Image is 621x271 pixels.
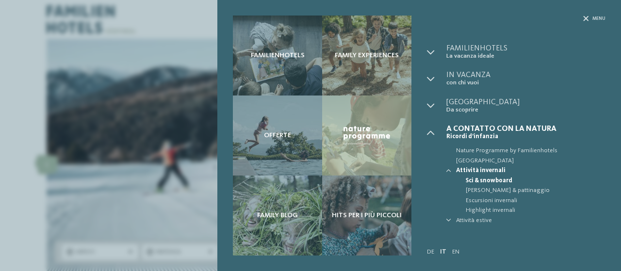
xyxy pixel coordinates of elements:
a: DE [427,249,434,255]
a: EN [452,249,459,255]
span: [GEOGRAPHIC_DATA] [446,98,605,106]
a: Hotel sulle piste da sci per bambini: divertimento senza confini Offerte [233,96,322,175]
a: Sci & snowboard [466,176,605,186]
a: Attività estive [456,216,605,225]
a: A contatto con la natura Ricordi d’infanzia [446,125,605,140]
a: Escursioni invernali [466,196,605,206]
a: [PERSON_NAME] & pattinaggio [466,186,605,195]
a: Hotel sulle piste da sci per bambini: divertimento senza confini Family experiences [322,16,411,96]
span: Family experiences [335,51,399,60]
span: La vacanza ideale [446,52,605,60]
a: Attività invernali [456,166,605,175]
a: Da vedere [456,225,605,235]
span: A contatto con la natura [446,125,605,133]
span: Menu [592,16,605,22]
span: Nature Programme by Familienhotels [GEOGRAPHIC_DATA] [456,146,605,166]
a: IT [440,249,446,255]
a: Hotel sulle piste da sci per bambini: divertimento senza confini Familienhotels [233,16,322,96]
span: Hits per i più piccoli [332,211,402,220]
a: Familienhotels La vacanza ideale [446,45,605,60]
a: Hotel sulle piste da sci per bambini: divertimento senza confini Nature Programme [322,96,411,175]
span: Ricordi d’infanzia [446,133,605,140]
a: Nature Programme by Familienhotels [GEOGRAPHIC_DATA] [446,146,605,166]
img: Nature Programme [342,124,392,147]
a: Highlight invernali [466,206,605,215]
span: In vacanza [446,71,605,79]
a: Hotel sulle piste da sci per bambini: divertimento senza confini Family Blog [233,175,322,255]
span: Familienhotels [251,51,305,60]
span: Family Blog [257,211,298,220]
span: Offerte [264,131,291,140]
a: [GEOGRAPHIC_DATA] Da scoprire [446,98,605,113]
a: In vacanza con chi vuoi [446,71,605,86]
span: Da scoprire [446,106,605,113]
span: Familienhotels [446,45,605,52]
a: Hotel sulle piste da sci per bambini: divertimento senza confini Hits per i più piccoli [322,175,411,255]
span: con chi vuoi [446,79,605,86]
